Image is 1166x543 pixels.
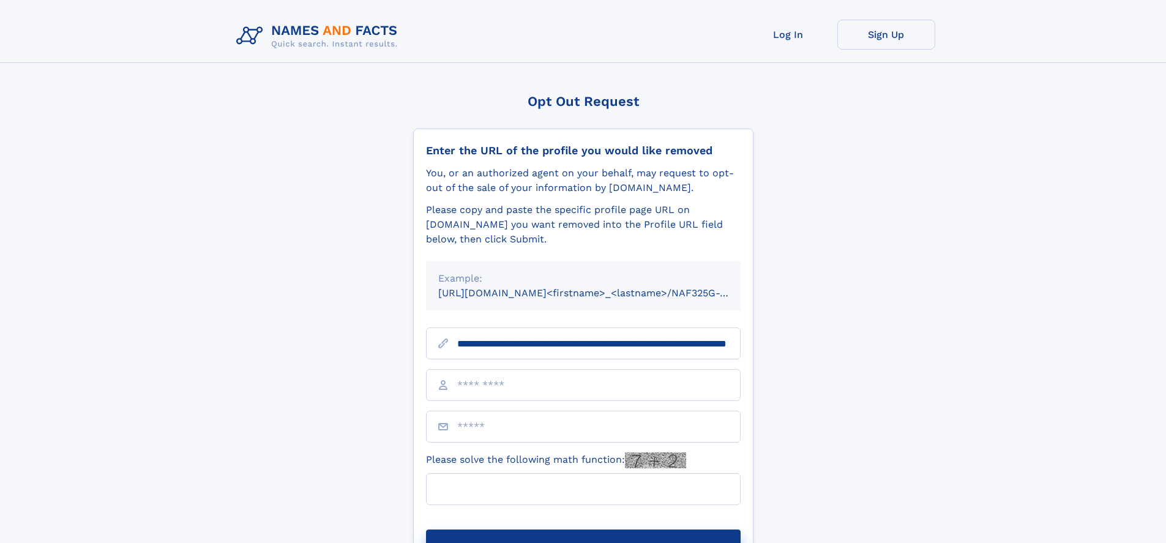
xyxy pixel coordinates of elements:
[426,203,741,247] div: Please copy and paste the specific profile page URL on [DOMAIN_NAME] you want removed into the Pr...
[426,452,686,468] label: Please solve the following math function:
[438,287,764,299] small: [URL][DOMAIN_NAME]<firstname>_<lastname>/NAF325G-xxxxxxxx
[231,20,408,53] img: Logo Names and Facts
[426,166,741,195] div: You, or an authorized agent on your behalf, may request to opt-out of the sale of your informatio...
[438,271,728,286] div: Example:
[426,144,741,157] div: Enter the URL of the profile you would like removed
[413,94,753,109] div: Opt Out Request
[739,20,837,50] a: Log In
[837,20,935,50] a: Sign Up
